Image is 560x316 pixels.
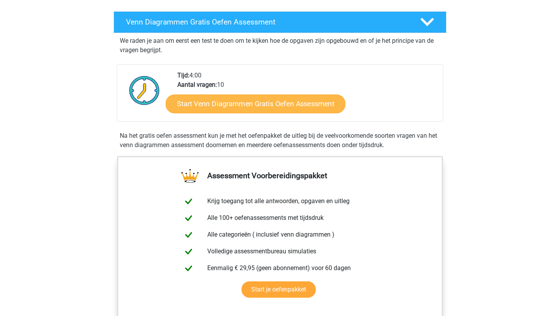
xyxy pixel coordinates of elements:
div: 4:00 10 [171,71,443,121]
a: Start je oefenpakket [241,281,316,298]
h4: Venn Diagrammen Gratis Oefen Assessment [126,18,408,26]
b: Tijd: [177,72,189,79]
a: Venn Diagrammen Gratis Oefen Assessment [110,11,450,33]
a: Start Venn Diagrammen Gratis Oefen Assessment [166,95,345,113]
b: Aantal vragen: [177,81,217,88]
div: Na het gratis oefen assessment kun je met het oefenpakket de uitleg bij de veelvoorkomende soorte... [117,131,443,150]
img: Klok [125,71,164,110]
p: We raden je aan om eerst een test te doen om te kijken hoe de opgaven zijn opgebouwd en of je het... [120,36,440,55]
